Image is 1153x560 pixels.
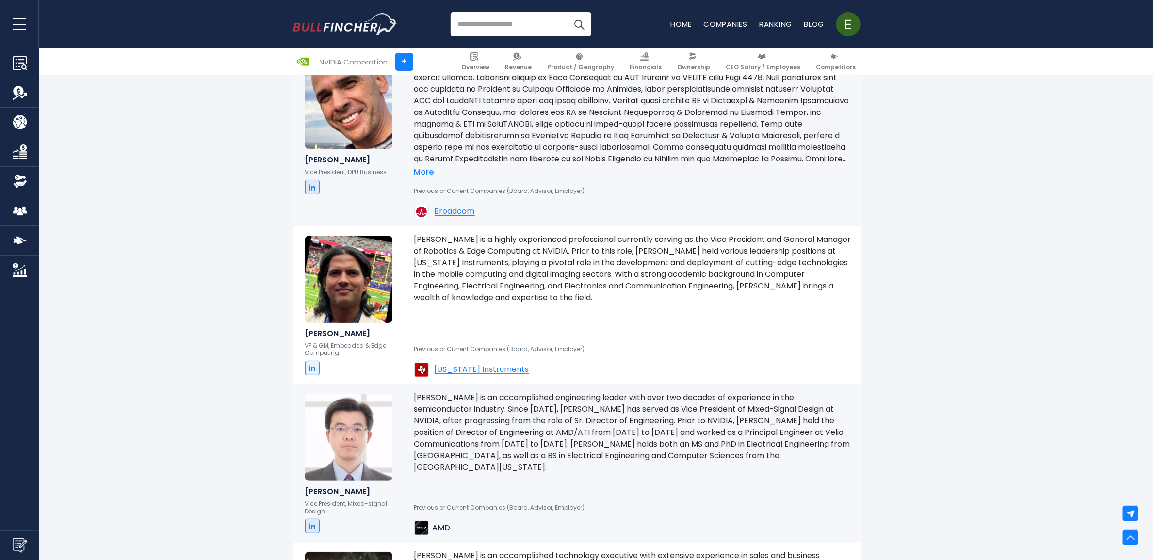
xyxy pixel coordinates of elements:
a: CEO Salary / Employees [722,48,805,75]
img: Edward Lee [305,394,392,481]
p: Vice President, Mixed-signal Design [305,500,394,515]
p: Previous or Current Companies (Board, Advisor, Employer) [414,345,853,353]
img: Gady Rosenfeld [305,62,392,149]
h6: [PERSON_NAME] [305,487,394,496]
p: Previous or Current Companies (Board, Advisor, Employer) [414,187,853,195]
p: Vice President, DPU Business [305,168,394,176]
span: CEO Salary / Employees [726,64,801,71]
a: Blog [804,19,825,29]
h6: [PERSON_NAME] [305,329,394,338]
a: Revenue [501,48,536,75]
span: [US_STATE] Instruments [435,366,529,374]
a: Companies [704,19,748,29]
img: Ownership [13,174,27,189]
span: Broadcom [435,208,475,216]
span: Overview [462,64,490,71]
img: Deepu Talla [305,236,392,323]
img: Bullfincher logo [293,13,398,35]
img: NVDA logo [293,52,312,71]
img: Broadcom [414,205,429,219]
a: [US_STATE] Instruments [414,363,529,377]
p: Previous or Current Companies (Board, Advisor, Employer) [414,504,853,512]
span: Financials [630,64,662,71]
img: AMD [414,521,429,535]
a: Ownership [673,48,715,75]
a: Competitors [812,48,861,75]
a: Ranking [759,19,792,29]
span: Product / Geography [548,64,615,71]
span: AMD [433,523,451,533]
span: Competitors [816,64,856,71]
a: Home [671,19,692,29]
p: [PERSON_NAME] is an accomplished engineering leader with over two decades of experience in the se... [414,392,853,473]
p: Lore Ipsumdolo si a consecte adipiscin elit seddoeius temporinci ut laboreetdo mag aliquaen admin... [414,60,853,165]
span: Revenue [505,64,532,71]
a: Financials [626,48,666,75]
p: [PERSON_NAME] is a highly experienced professional currently serving as the Vice President and Ge... [414,234,853,304]
a: Broadcom [414,205,475,219]
a: More [414,167,434,177]
button: Search [567,12,591,36]
a: Overview [457,48,494,75]
a: Go to homepage [293,13,397,35]
a: Product / Geography [543,48,619,75]
p: VP & GM, Embedded & Edge Computing [305,342,394,357]
h6: [PERSON_NAME] [305,155,394,164]
div: NVIDIA Corporation [320,56,388,67]
span: Ownership [678,64,711,71]
img: Texas Instruments [414,363,429,377]
a: + [395,53,413,71]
